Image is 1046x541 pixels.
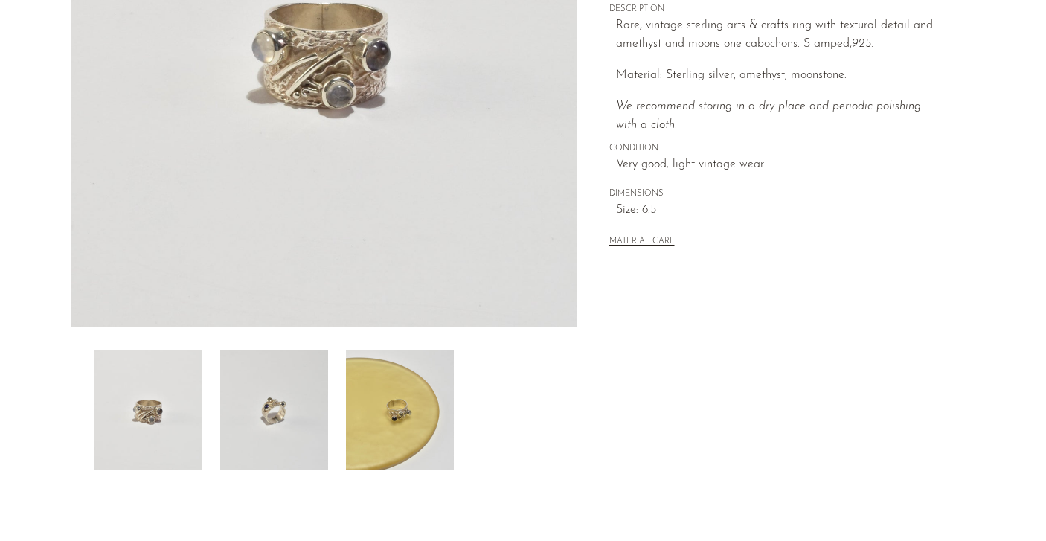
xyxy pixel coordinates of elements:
[609,237,675,248] button: MATERIAL CARE
[616,66,944,86] p: Material: Sterling silver, amethyst, moonstone.
[609,188,944,201] span: DIMENSIONS
[616,156,944,175] span: Very good; light vintage wear.
[616,201,944,220] span: Size: 6.5
[616,16,944,54] p: Rare, vintage sterling arts & crafts ring with textural detail and amethyst and moonstone cabocho...
[94,350,202,470] img: Amethyst Moonstone Ring
[220,350,328,470] img: Amethyst Moonstone Ring
[609,3,944,16] span: DESCRIPTION
[616,100,921,132] em: We recommend storing in a dry place and periodic polishing with a cloth.
[346,350,454,470] img: Amethyst Moonstone Ring
[852,38,873,50] em: 925.
[609,142,944,156] span: CONDITION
